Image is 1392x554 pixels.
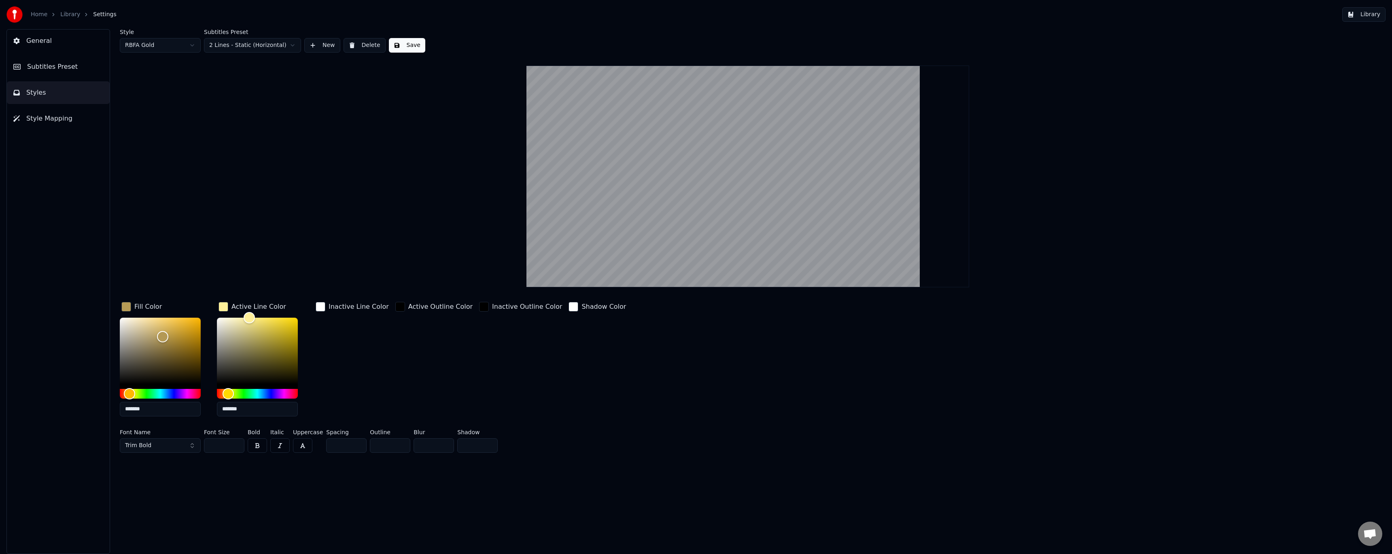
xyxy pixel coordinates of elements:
[270,429,290,435] label: Italic
[231,302,286,312] div: Active Line Color
[567,300,628,313] button: Shadow Color
[394,300,474,313] button: Active Outline Color
[120,429,201,435] label: Font Name
[581,302,626,312] div: Shadow Color
[27,62,78,72] span: Subtitles Preset
[1358,522,1382,546] div: Open de chat
[457,429,498,435] label: Shadow
[217,389,298,399] div: Hue
[304,38,340,53] button: New
[7,107,110,130] button: Style Mapping
[120,318,201,384] div: Color
[414,429,454,435] label: Blur
[60,11,80,19] a: Library
[344,38,386,53] button: Delete
[217,300,288,313] button: Active Line Color
[204,429,244,435] label: Font Size
[125,442,151,450] span: Trim Bold
[217,318,298,384] div: Color
[26,88,46,98] span: Styles
[26,36,52,46] span: General
[248,429,267,435] label: Bold
[293,429,323,435] label: Uppercase
[134,302,162,312] div: Fill Color
[120,29,201,35] label: Style
[408,302,473,312] div: Active Outline Color
[370,429,410,435] label: Outline
[7,55,110,78] button: Subtitles Preset
[314,300,390,313] button: Inactive Line Color
[326,429,367,435] label: Spacing
[120,389,201,399] div: Hue
[120,300,163,313] button: Fill Color
[31,11,47,19] a: Home
[329,302,389,312] div: Inactive Line Color
[204,29,301,35] label: Subtitles Preset
[93,11,116,19] span: Settings
[26,114,72,123] span: Style Mapping
[31,11,117,19] nav: breadcrumb
[1342,7,1386,22] button: Library
[492,302,562,312] div: Inactive Outline Color
[6,6,23,23] img: youka
[389,38,425,53] button: Save
[7,30,110,52] button: General
[7,81,110,104] button: Styles
[477,300,564,313] button: Inactive Outline Color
